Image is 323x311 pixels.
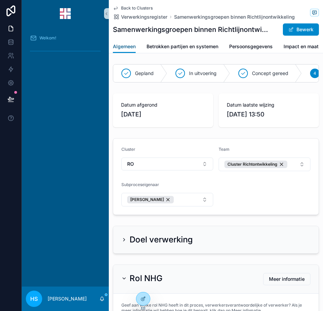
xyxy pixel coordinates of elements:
span: Betrokken partijen en systemen [147,43,218,50]
span: Team [219,147,230,152]
span: Datum laatste wijzing [227,102,311,108]
a: Verwerkingsregister [113,14,167,20]
button: Bewerk [283,23,319,36]
p: [PERSON_NAME] [48,295,87,302]
span: Concept gereed [252,70,288,77]
h1: Samenwerkingsgroepen binnen Richtlijnontwikkeling [113,25,268,34]
span: In uitvoering [189,70,217,77]
button: Select Button [121,158,213,170]
span: 4 [313,71,316,76]
span: Meer informatie [269,276,305,282]
span: Datum afgerond [121,102,205,108]
span: Welkom! [39,35,56,41]
button: Select Button [121,193,213,206]
span: [DATE] 13:50 [227,110,311,119]
span: HS [30,295,38,303]
span: Cluster Richtontwikkeling [227,162,277,167]
img: App logo [60,8,71,19]
button: Unselect 26 [224,161,287,168]
button: Meer informatie [263,273,310,285]
span: RO [127,161,134,167]
h2: Rol NHG [130,273,163,284]
span: Subproceseigenaar [121,182,159,187]
div: scrollable content [22,27,109,65]
a: Back to Clusters [113,5,153,11]
a: Welkom! [26,32,105,44]
a: Betrokken partijen en systemen [147,40,218,54]
h2: Doel verwerking [130,234,193,245]
span: Cluster [121,147,135,152]
a: Persoonsgegevens [229,40,273,54]
span: [PERSON_NAME] [130,197,164,202]
span: Back to Clusters [121,5,153,11]
a: Samenwerkingsgroepen binnen Richtlijnontwikkeling [174,14,295,20]
a: Algemeen [113,40,136,53]
span: Gepland [135,70,154,77]
span: Algemeen [113,43,136,50]
span: Verwerkingsregister [121,14,167,20]
span: Persoonsgegevens [229,43,273,50]
button: Unselect 74 [127,196,174,203]
span: [DATE] [121,110,205,119]
button: Select Button [219,158,310,171]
